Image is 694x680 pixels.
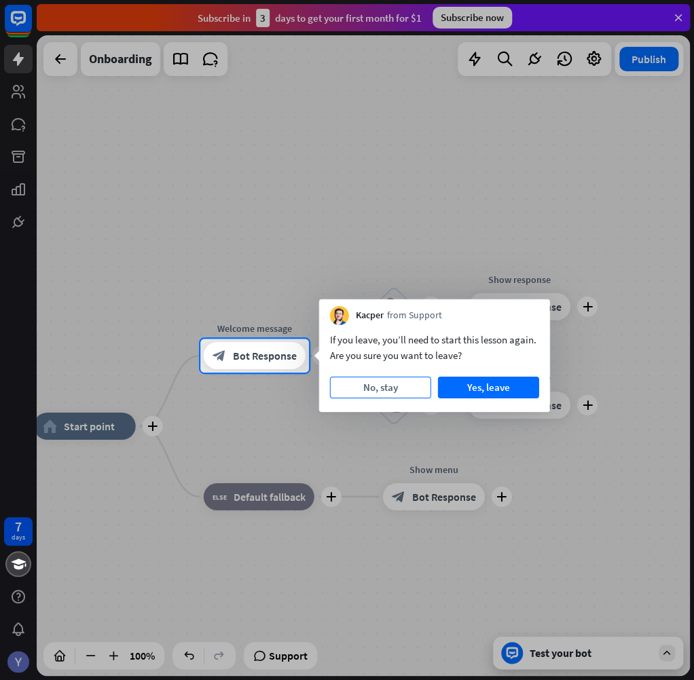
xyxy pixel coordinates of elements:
[356,309,384,322] span: Kacper
[330,377,431,398] button: No, stay
[233,349,297,362] span: Bot Response
[438,377,539,398] button: Yes, leave
[213,349,226,362] i: block_bot_response
[387,309,442,322] span: from Support
[330,332,539,363] div: If you leave, you’ll need to start this lesson again. Are you sure you want to leave?
[11,5,52,46] button: Open LiveChat chat widget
